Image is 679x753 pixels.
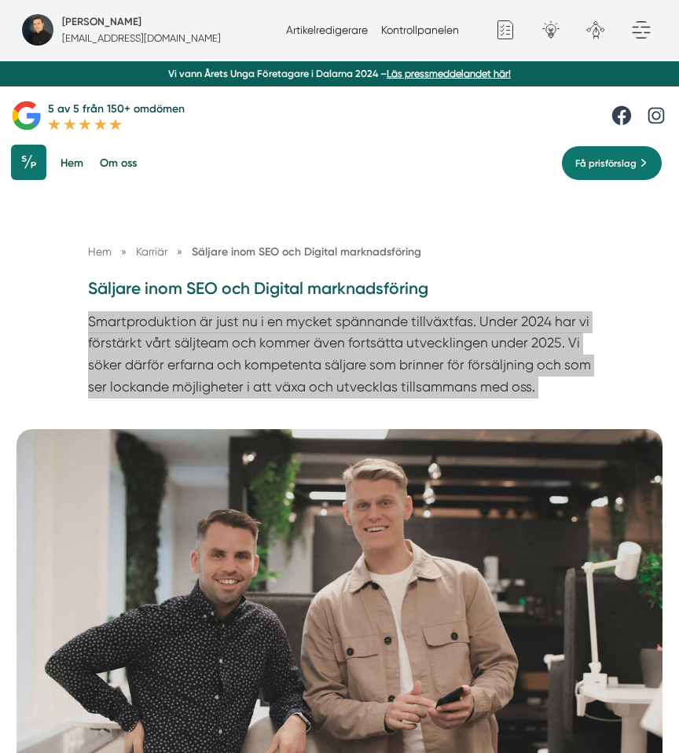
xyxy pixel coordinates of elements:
p: Smartproduktion är just nu i en mycket spännande tillväxtfas. Under 2024 har vi förstärkt vårt sä... [88,311,592,406]
h5: Super Administratör [62,14,141,31]
h1: Säljare inom SEO och Digital marknadsföring [88,277,592,311]
span: Få prisförslag [575,156,637,171]
p: Vi vann Årets Unga Företagare i Dalarna 2024 – [6,67,673,81]
a: Artikelredigerare [286,24,368,36]
a: Läs pressmeddelandet här! [387,68,511,79]
span: » [177,243,182,260]
a: Hem [57,145,86,182]
a: Karriär [136,245,171,258]
p: 5 av 5 från 150+ omdömen [48,101,185,118]
a: Om oss [97,145,139,182]
a: Kontrollpanelen [381,24,459,36]
img: foretagsbild-pa-smartproduktion-ett-foretag-i-dalarnas-lan-2023.jpg [22,14,53,46]
a: Säljare inom SEO och Digital marknadsföring [192,245,421,259]
a: Få prisförslag [561,145,662,182]
p: [EMAIL_ADDRESS][DOMAIN_NAME] [62,31,221,46]
span: » [121,243,127,260]
a: Hem [88,245,112,258]
nav: Breadcrumb [88,243,592,261]
span: Karriär [136,245,167,258]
